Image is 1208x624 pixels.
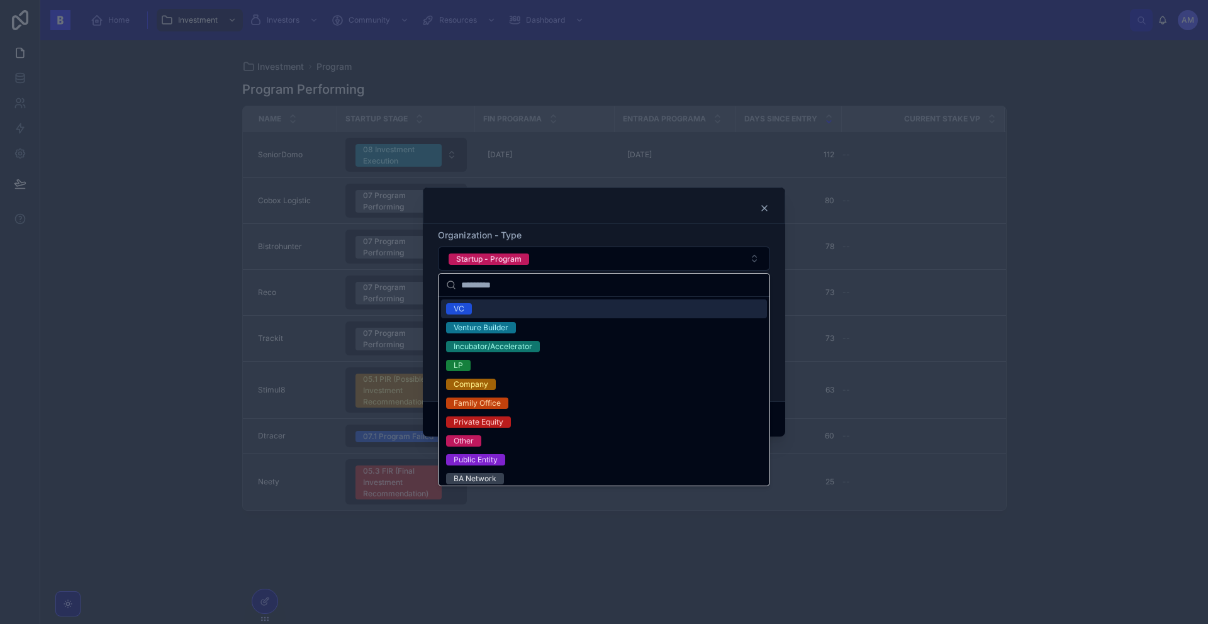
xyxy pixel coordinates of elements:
[454,416,503,428] div: Private Equity
[454,435,474,447] div: Other
[449,252,529,265] button: Unselect STARTUP_PROGRAM
[454,398,501,409] div: Family Office
[454,303,464,315] div: VC
[454,454,498,465] div: Public Entity
[439,297,769,486] div: Suggestions
[454,322,508,333] div: Venture Builder
[454,360,463,371] div: LP
[454,379,488,390] div: Company
[438,230,522,240] span: Organization - Type
[456,253,522,265] div: Startup - Program
[454,341,532,352] div: Incubator/Accelerator
[438,247,770,270] button: Select Button
[454,473,496,484] div: BA Network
